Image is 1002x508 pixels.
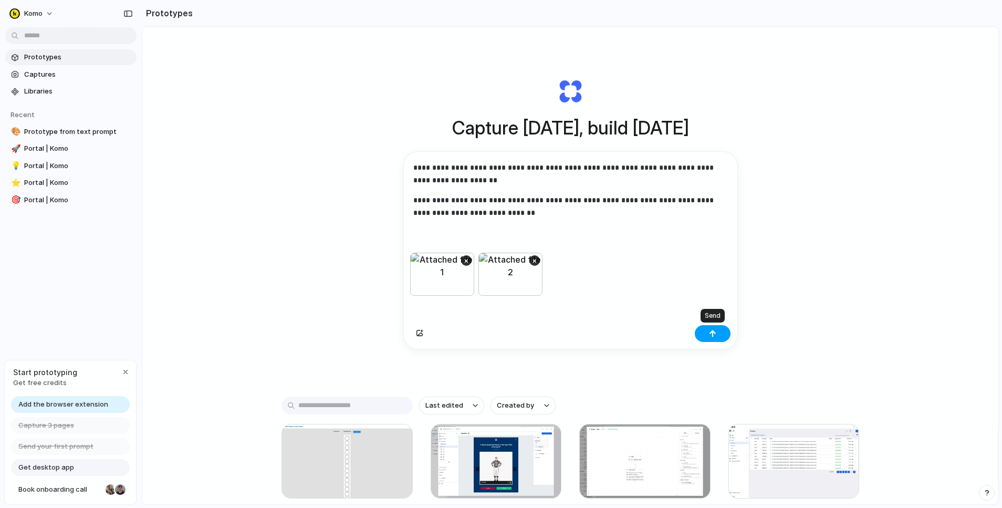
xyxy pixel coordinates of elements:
[18,399,108,410] span: Add the browser extension
[461,255,472,266] button: ×
[425,400,463,411] span: Last edited
[5,124,137,140] a: 🎨Prototype from text prompt
[9,195,20,205] button: 🎯
[9,143,20,154] button: 🚀
[5,158,137,174] a: 💡Portal | Komo
[11,110,35,119] span: Recent
[11,177,18,189] div: ⭐
[114,483,127,496] div: Christian Iacullo
[452,114,689,142] h1: Capture [DATE], build [DATE]
[11,160,18,172] div: 💡
[24,161,132,171] span: Portal | Komo
[5,67,137,82] a: Captures
[11,143,18,155] div: 🚀
[24,178,132,188] span: Portal | Komo
[9,161,20,171] button: 💡
[5,141,137,157] a: 🚀Portal | Komo
[18,441,93,452] span: Send your first prompt
[5,192,137,208] a: 🎯Portal | Komo
[24,127,132,137] span: Prototype from text prompt
[11,194,18,206] div: 🎯
[5,49,137,65] a: Prototypes
[529,255,540,266] button: ×
[5,84,137,99] a: Libraries
[24,195,132,205] span: Portal | Komo
[5,5,59,22] button: komo
[24,8,43,19] span: komo
[13,378,77,388] span: Get free credits
[701,309,725,323] div: Send
[419,397,484,414] button: Last edited
[105,483,117,496] div: Nicole Kubica
[24,52,132,63] span: Prototypes
[490,397,556,414] button: Created by
[18,462,74,473] span: Get desktop app
[13,367,77,378] span: Start prototyping
[24,143,132,154] span: Portal | Komo
[11,126,18,138] div: 🎨
[11,396,130,413] a: Add the browser extension
[18,420,74,431] span: Capture 3 pages
[11,481,130,498] a: Book onboarding call
[5,175,137,191] a: ⭐Portal | Komo
[24,69,132,80] span: Captures
[9,127,20,137] button: 🎨
[497,400,534,411] span: Created by
[18,484,101,495] span: Book onboarding call
[9,178,20,188] button: ⭐
[11,459,130,476] a: Get desktop app
[142,7,193,19] h2: Prototypes
[24,86,132,97] span: Libraries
